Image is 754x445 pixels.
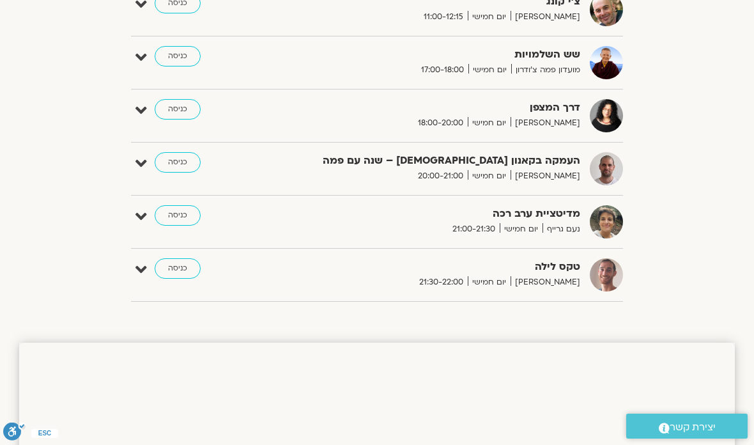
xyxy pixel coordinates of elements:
strong: טקס לילה [305,258,580,276]
span: [PERSON_NAME] [511,169,580,183]
span: יום חמישי [468,276,511,289]
strong: דרך המצפן [305,99,580,116]
span: יום חמישי [500,222,542,236]
a: כניסה [155,152,201,173]
span: יום חמישי [468,169,511,183]
strong: מדיטציית ערב רכה [305,205,580,222]
span: נעם גרייף [542,222,580,236]
span: 17:00-18:00 [417,63,468,77]
span: [PERSON_NAME] [511,116,580,130]
a: כניסה [155,46,201,66]
a: כניסה [155,99,201,120]
span: יום חמישי [468,63,511,77]
span: מועדון פמה צ'ודרון [511,63,580,77]
span: יצירת קשר [670,419,716,436]
span: יום חמישי [468,116,511,130]
strong: העמקה בקאנון [DEMOGRAPHIC_DATA] – שנה עם פמה [305,152,580,169]
strong: שש השלמויות [305,46,580,63]
span: 11:00-12:15 [419,10,468,24]
span: יום חמישי [468,10,511,24]
span: 21:00-21:30 [448,222,500,236]
a: כניסה [155,205,201,226]
a: יצירת קשר [626,414,748,439]
span: 20:00-21:00 [413,169,468,183]
span: [PERSON_NAME] [511,276,580,289]
span: [PERSON_NAME] [511,10,580,24]
a: כניסה [155,258,201,279]
span: 21:30-22:00 [415,276,468,289]
span: 18:00-20:00 [413,116,468,130]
